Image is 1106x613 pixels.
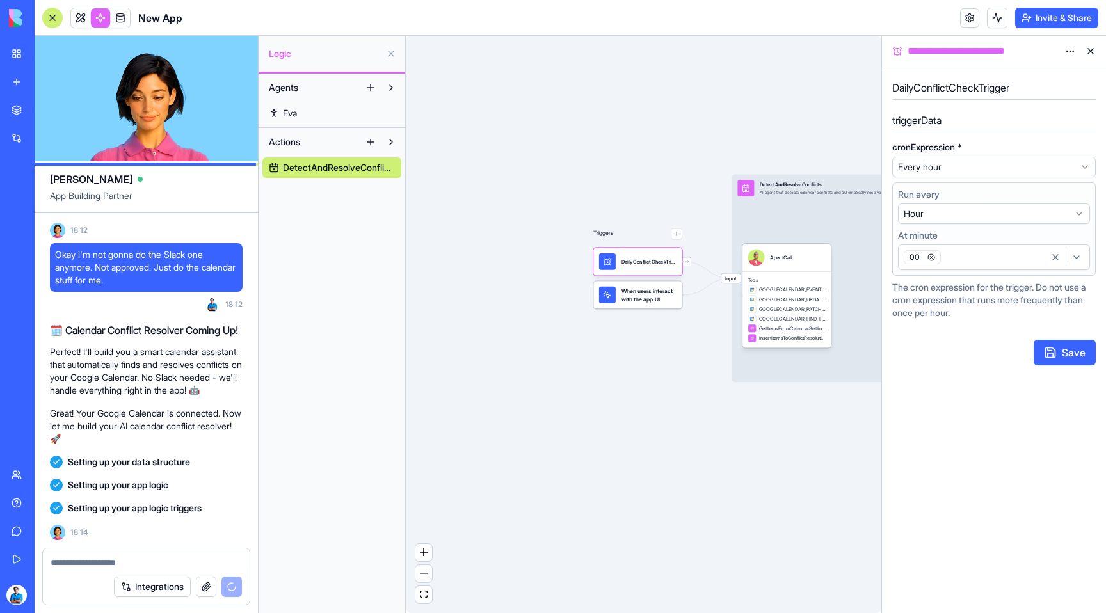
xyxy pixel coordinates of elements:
span: Okay i'm not gonna do the Slack one anymore. Not approved. Just do the calendar stuff for me. [55,248,237,287]
label: Run every [898,188,1090,201]
button: Select frequency [898,203,1090,224]
button: 00 [898,244,1090,270]
button: Select preset schedule [892,157,1096,177]
span: GOOGLECALENDAR_FIND_FREE_SLOTS [759,315,826,322]
img: ACg8ocI8eiV9u17Bq4s6iQeualncoWlh-KeftRawHFqAoUAw3SXsxzU=s96-c [205,297,220,312]
div: Triggers [593,206,682,308]
span: Setting up your app logic triggers [68,502,202,514]
div: Daily Conflict CheckTrigger [621,258,677,265]
p: Perfect! I'll build you a smart calendar assistant that automatically finds and resolves conflict... [50,346,243,397]
g: Edge from 68d0a2db1dfc7d40c7d3f793 to 68d0a2d39fb57d5a50a3c502 [684,262,731,278]
div: InputDetectAndResolveConflictsAI agent that detects calendar conflicts and automatically resolves... [732,174,1012,382]
img: Ella_00000_wcx2te.png [50,525,65,540]
span: InsertItemsToConflictResolutionsTable [759,335,826,342]
div: AI agent that detects calendar conflicts and automatically resolves them by rescheduling events b... [760,189,968,195]
span: GOOGLECALENDAR_UPDATE_EVENT [759,296,826,303]
div: AgentCall [770,254,792,261]
span: DetectAndResolveConflicts [283,161,395,174]
p: Triggers [593,228,613,239]
div: DetectAndResolveConflicts [760,181,968,188]
span: Setting up your app logic [68,479,168,491]
h2: 🗓️ Calendar Conflict Resolver Coming Up! [50,322,243,338]
img: ACg8ocI8eiV9u17Bq4s6iQeualncoWlh-KeftRawHFqAoUAw3SXsxzU=s96-c [6,585,27,605]
span: Eva [283,107,297,120]
span: 18:12 [225,299,243,310]
h5: triggerData [892,113,1096,128]
span: App Building Partner [50,189,243,212]
button: Integrations [114,577,191,597]
label: At minute [898,229,1090,242]
div: The cron expression for the trigger. Do not use a cron expression that runs more frequently than ... [892,281,1096,319]
span: Actions [269,136,300,148]
div: Daily Conflict CheckTrigger [593,248,682,275]
span: Tools [748,277,826,283]
button: Actions [262,132,360,152]
g: Edge from UI_TRIGGERS to 68d0a2d39fb57d5a50a3c502 [684,278,731,295]
button: Agents [262,77,360,98]
span: 18:12 [70,225,88,235]
span: Input [721,273,741,283]
span: GetItemsFromCalendarSettingsTable [759,325,826,332]
span: [PERSON_NAME] [50,171,132,187]
div: When users interact with the app UI [593,281,682,308]
span: When users interact with the app UI [621,287,677,303]
span: GOOGLECALENDAR_PATCH_EVENT [759,306,826,313]
span: Logic [269,47,381,60]
span: 00 [904,250,941,264]
h5: DailyConflictCheckTrigger [892,80,1096,95]
span: New App [138,10,182,26]
div: AgentCallToolsGOOGLECALENDAR_EVENTS_LISTGOOGLECALENDAR_UPDATE_EVENTGOOGLECALENDAR_PATCH_EVENTGOOG... [742,244,831,348]
span: 18:14 [70,527,88,537]
span: Agents [269,81,298,94]
span: Setting up your data structure [68,456,190,468]
a: DetectAndResolveConflicts [262,157,401,178]
button: Invite & Share [1015,8,1098,28]
button: Save [1034,340,1096,365]
a: Eva [262,103,401,123]
img: Ella_00000_wcx2te.png [50,223,65,238]
button: zoom out [415,565,432,582]
span: cronExpression [892,143,955,152]
button: zoom in [415,544,432,561]
span: GOOGLECALENDAR_EVENTS_LIST [759,286,826,293]
p: Great! Your Google Calendar is connected. Now let me build your AI calendar conflict resolver! 🚀 [50,407,243,445]
img: logo [9,9,88,27]
button: fit view [415,586,432,603]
